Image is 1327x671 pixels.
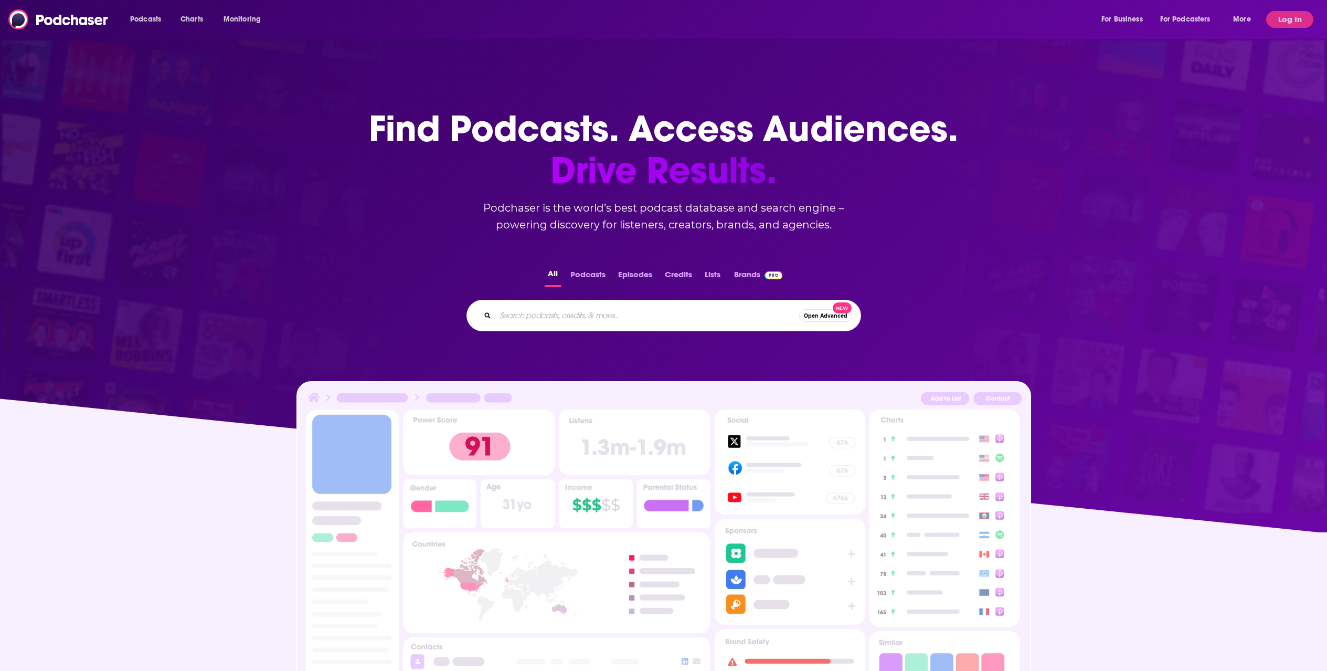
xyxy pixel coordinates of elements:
[454,200,874,233] h2: Podchaser is the world’s best podcast database and search engine – powering discovery for listene...
[307,317,1021,400] span: podcast sponsors and advertiser tracking
[403,479,477,528] img: Podcast Insights Gender
[715,410,865,515] img: Podcast Socials
[869,410,1020,627] img: Podcast Insights Charts
[1094,11,1156,28] button: open menu
[702,267,724,287] button: Lists
[1153,11,1226,28] button: open menu
[833,302,852,313] span: New
[216,11,274,28] button: open menu
[466,300,861,331] div: Search podcasts, credits, & more...
[174,11,209,28] a: Charts
[123,11,175,28] button: open menu
[369,150,958,191] span: Drive Results.
[1266,11,1313,28] button: Log In
[715,519,865,625] img: Podcast Sponsors
[8,9,109,29] img: Podchaser - Follow, Share and Rate Podcasts
[403,532,711,633] img: Podcast Insights Countries
[130,12,161,27] span: Podcasts
[369,108,958,191] h1: Find Podcasts. Access Audiences.
[1226,11,1264,28] button: open menu
[567,267,609,287] button: Podcasts
[662,267,695,287] button: Credits
[765,271,783,279] img: Podchaser Pro
[481,479,555,528] img: Podcast Insights Age
[1160,12,1211,27] span: For Podcasters
[734,267,783,287] a: BrandsPodchaser Pro
[637,479,711,528] img: Podcast Insights Parental Status
[804,313,847,319] span: Open Advanced
[615,267,655,287] button: Episodes
[224,12,261,27] span: Monitoring
[403,410,555,475] img: Podcast Insights Power score
[1101,12,1143,27] span: For Business
[559,479,633,528] img: Podcast Insights Income
[559,410,710,475] img: Podcast Insights Listens
[306,391,1022,409] img: Podcast Insights Header
[1233,12,1251,27] span: More
[799,309,852,322] button: Open AdvancedNew
[495,307,799,324] input: Search podcasts, credits, & more...
[545,267,561,287] button: All
[181,12,203,27] span: Charts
